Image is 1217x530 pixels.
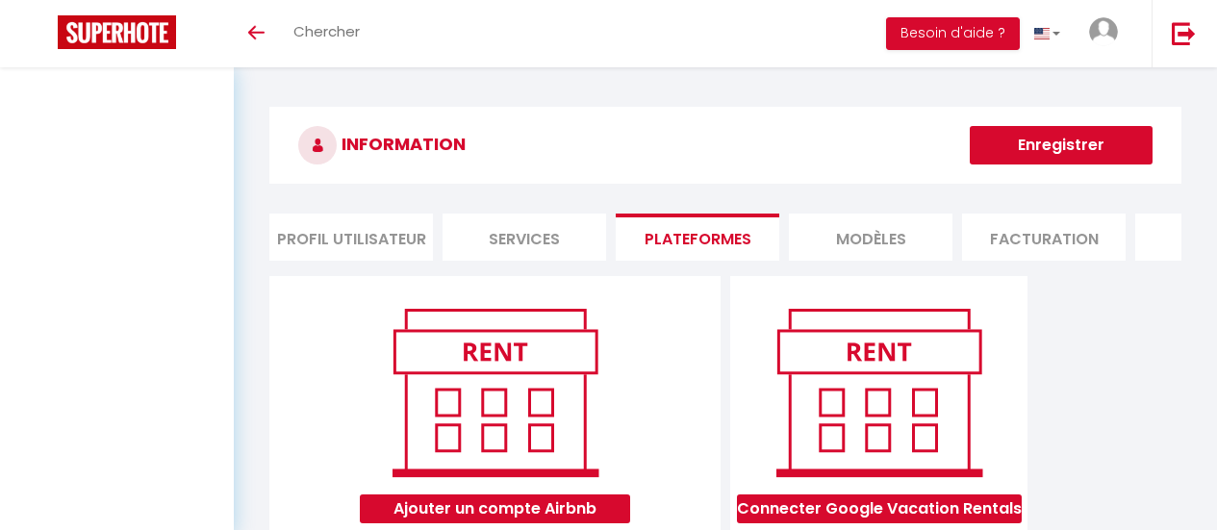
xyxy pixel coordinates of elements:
button: Connecter Google Vacation Rentals [737,494,1022,523]
button: Besoin d'aide ? [886,17,1020,50]
li: Plateformes [616,214,779,261]
li: Profil Utilisateur [269,214,433,261]
button: Ajouter un compte Airbnb [360,494,630,523]
li: MODÈLES [789,214,952,261]
img: Super Booking [58,15,176,49]
li: Services [443,214,606,261]
h3: INFORMATION [269,107,1181,184]
img: rent.png [756,300,1001,485]
button: Enregistrer [970,126,1153,164]
li: Facturation [962,214,1126,261]
img: ... [1089,17,1118,46]
span: Chercher [293,21,360,41]
img: rent.png [372,300,618,485]
img: logout [1172,21,1196,45]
